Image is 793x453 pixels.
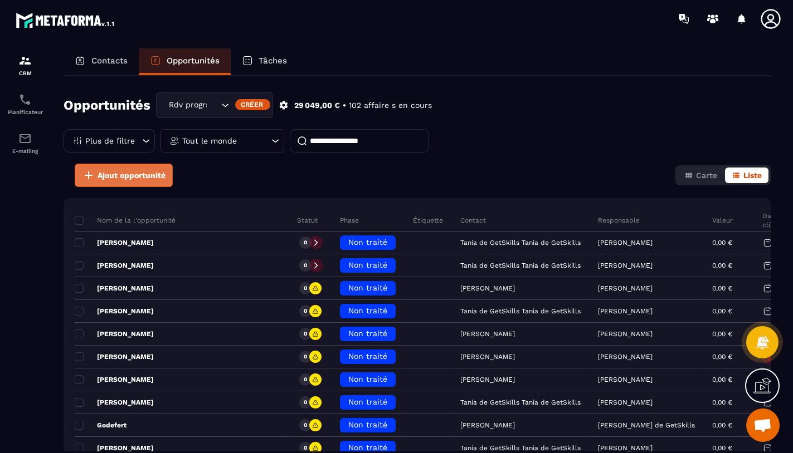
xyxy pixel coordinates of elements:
a: emailemailE-mailing [3,124,47,163]
span: Carte [696,171,717,180]
p: 0 [304,239,307,247]
img: scheduler [18,93,32,106]
p: 0,00 € [712,444,732,452]
p: [PERSON_NAME] [75,329,154,338]
button: Ajout opportunité [75,164,173,187]
p: [PERSON_NAME] [598,239,653,247]
p: Valeur [712,216,733,225]
p: [PERSON_NAME] [598,398,653,406]
h2: Opportunités [64,94,150,116]
p: 0 [304,376,307,383]
p: Tout le monde [182,137,237,145]
p: [PERSON_NAME] [598,307,653,315]
p: 0,00 € [712,330,732,338]
a: Tâches [231,48,298,75]
p: Planificateur [3,109,47,115]
p: [PERSON_NAME] [75,375,154,384]
p: 0 [304,421,307,429]
p: Plus de filtre [85,137,135,145]
span: Rdv programmé [166,99,207,111]
span: Liste [743,171,762,180]
p: 29 049,00 € [294,100,340,111]
img: email [18,132,32,145]
p: [PERSON_NAME] [75,238,154,247]
p: Statut [297,216,318,225]
p: [PERSON_NAME] [75,261,154,270]
p: 0 [304,444,307,452]
input: Search for option [207,99,218,111]
span: Non traité [348,443,387,452]
p: [PERSON_NAME] [598,262,653,269]
span: Ajout opportunité [98,170,166,181]
p: Contact [460,216,486,225]
p: [PERSON_NAME] [598,444,653,452]
span: Non traité [348,260,387,269]
p: 0 [304,398,307,406]
span: Non traité [348,375,387,383]
p: Phase [340,216,359,225]
span: Non traité [348,238,387,247]
span: Non traité [348,397,387,406]
p: 0,00 € [712,239,732,247]
div: Search for option [156,92,273,118]
p: 0,00 € [712,284,732,292]
p: [PERSON_NAME] de GetSkills [598,421,695,429]
p: CRM [3,70,47,76]
p: Godefert [75,421,127,430]
p: Étiquette [413,216,443,225]
p: 0 [304,262,307,269]
button: Carte [678,168,724,183]
p: Tâches [259,56,287,66]
p: [PERSON_NAME] [75,352,154,361]
p: 0 [304,284,307,292]
a: formationformationCRM [3,46,47,85]
p: Nom de la l'opportunité [75,216,176,225]
p: [PERSON_NAME] [75,307,154,316]
span: Non traité [348,420,387,429]
p: 0,00 € [712,376,732,383]
p: 0 [304,330,307,338]
p: [PERSON_NAME] [75,398,154,407]
button: Liste [725,168,768,183]
p: 0,00 € [712,421,732,429]
p: [PERSON_NAME] [598,353,653,361]
p: • [343,100,346,111]
p: Responsable [598,216,640,225]
p: 0,00 € [712,307,732,315]
div: Créer [235,99,270,110]
p: 0 [304,353,307,361]
p: Contacts [91,56,128,66]
a: Ouvrir le chat [746,408,780,442]
p: 102 affaire s en cours [349,100,432,111]
span: Non traité [348,283,387,292]
img: formation [18,54,32,67]
a: Contacts [64,48,139,75]
p: 0,00 € [712,353,732,361]
span: Non traité [348,329,387,338]
p: [PERSON_NAME] [598,284,653,292]
span: Non traité [348,352,387,361]
a: Opportunités [139,48,231,75]
p: 0,00 € [712,398,732,406]
span: Non traité [348,306,387,315]
p: [PERSON_NAME] [75,444,154,452]
p: 0,00 € [712,262,732,269]
p: [PERSON_NAME] [598,376,653,383]
p: E-mailing [3,148,47,154]
img: logo [16,10,116,30]
a: schedulerschedulerPlanificateur [3,85,47,124]
p: Opportunités [167,56,220,66]
p: 0 [304,307,307,315]
p: [PERSON_NAME] [598,330,653,338]
p: [PERSON_NAME] [75,284,154,293]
